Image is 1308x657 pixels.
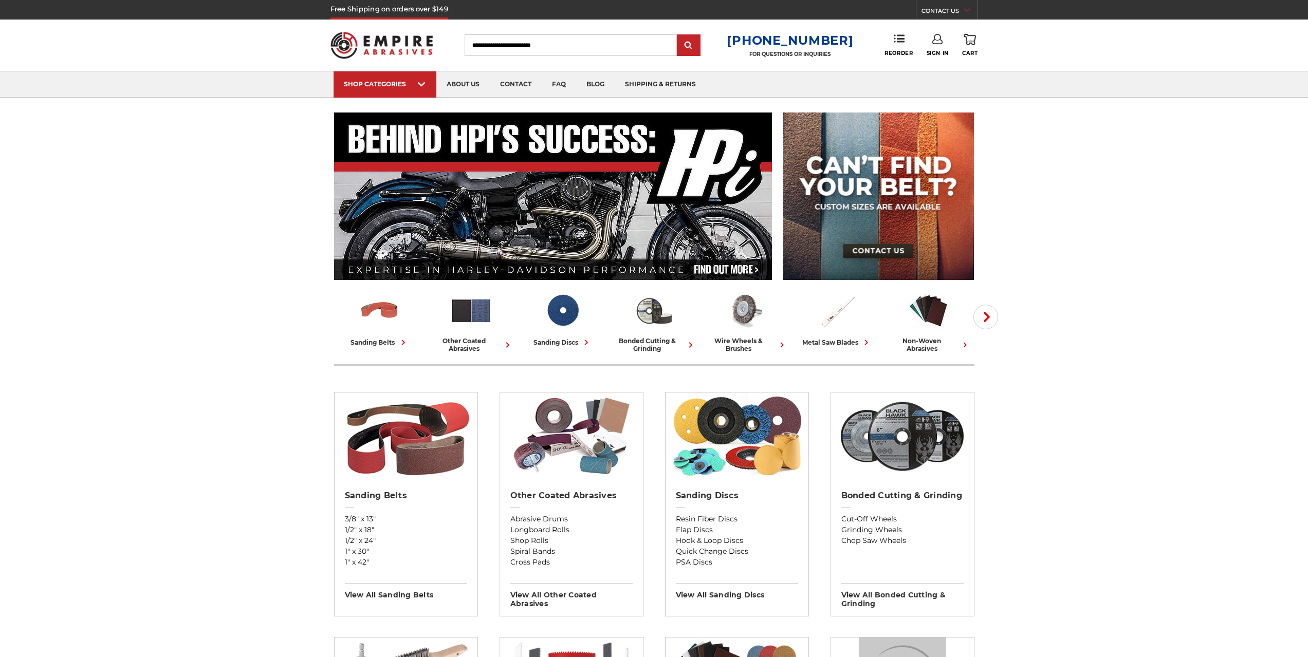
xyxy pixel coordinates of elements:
[510,583,633,608] h3: View All other coated abrasives
[521,289,604,348] a: sanding discs
[430,337,513,352] div: other coated abrasives
[727,51,853,58] p: FOR QUESTIONS OR INQUIRIES
[676,491,798,501] h2: Sanding Discs
[613,337,696,352] div: bonded cutting & grinding
[704,289,787,352] a: wire wheels & brushes
[334,112,772,280] img: Banner for an interview featuring Horsepower Inc who makes Harley performance upgrades featured o...
[344,80,426,88] div: SHOP CATEGORIES
[615,71,706,98] a: shipping & returns
[836,392,969,480] img: Bonded Cutting & Grinding
[885,34,913,56] a: Reorder
[345,535,467,546] a: 1/2" x 24"
[841,583,964,608] h3: View All bonded cutting & grinding
[676,524,798,535] a: Flap Discs
[802,337,872,348] div: metal saw blades
[962,34,978,57] a: Cart
[338,289,421,348] a: sanding belts
[907,289,950,332] img: Non-woven Abrasives
[887,289,970,352] a: non-woven abrasives
[505,392,638,480] img: Other Coated Abrasives
[330,25,433,65] img: Empire Abrasives
[613,289,696,352] a: bonded cutting & grinding
[345,514,467,524] a: 3/8" x 13"
[345,491,467,501] h2: Sanding Belts
[510,557,633,568] a: Cross Pads
[841,524,964,535] a: Grinding Wheels
[678,35,699,56] input: Submit
[345,524,467,535] a: 1/2" x 18"
[510,514,633,524] a: Abrasive Drums
[345,546,467,557] a: 1" x 30"
[541,289,584,332] img: Sanding Discs
[841,491,964,501] h2: Bonded Cutting & Grinding
[542,71,576,98] a: faq
[887,337,970,352] div: non-woven abrasives
[510,546,633,557] a: Spiral Bands
[676,557,798,568] a: PSA Discs
[816,289,858,332] img: Metal Saw Blades
[922,5,978,20] a: CONTACT US
[796,289,879,348] a: metal saw blades
[670,392,803,480] img: Sanding Discs
[841,535,964,546] a: Chop Saw Wheels
[576,71,615,98] a: blog
[676,546,798,557] a: Quick Change Discs
[973,305,998,329] button: Next
[351,337,409,348] div: sanding belts
[450,289,492,332] img: Other Coated Abrasives
[345,583,467,599] h3: View All sanding belts
[841,514,964,524] a: Cut-Off Wheels
[676,514,798,524] a: Resin Fiber Discs
[339,392,472,480] img: Sanding Belts
[358,289,401,332] img: Sanding Belts
[436,71,490,98] a: about us
[783,112,974,280] img: promo banner for custom belts.
[510,491,633,501] h2: Other Coated Abrasives
[724,289,767,332] img: Wire Wheels & Brushes
[490,71,542,98] a: contact
[962,50,978,57] span: Cart
[927,50,949,57] span: Sign In
[727,33,853,48] a: [PHONE_NUMBER]
[704,337,787,352] div: wire wheels & brushes
[510,535,633,546] a: Shop Rolls
[510,524,633,535] a: Longboard Rolls
[533,337,592,348] div: sanding discs
[885,50,913,57] span: Reorder
[633,289,675,332] img: Bonded Cutting & Grinding
[676,583,798,599] h3: View All sanding discs
[676,535,798,546] a: Hook & Loop Discs
[345,557,467,568] a: 1" x 42"
[430,289,513,352] a: other coated abrasives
